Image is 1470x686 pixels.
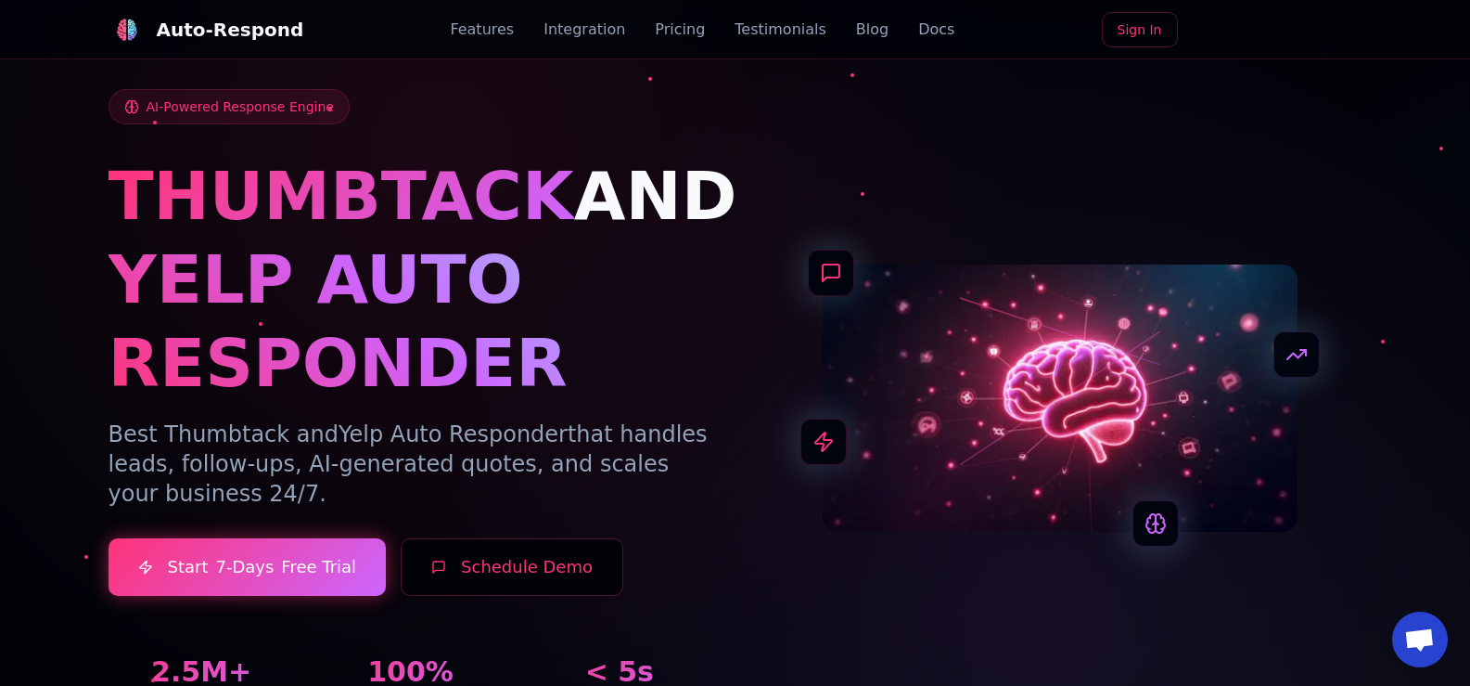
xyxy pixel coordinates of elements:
a: Sign In [1102,12,1178,47]
a: Integration [543,19,625,41]
a: Open chat [1392,612,1448,667]
a: Blog [856,19,888,41]
span: 7-Days [215,554,274,580]
p: Best Thumbtack and that handles leads, follow-ups, AI-generated quotes, and scales your business ... [109,420,713,509]
img: logo.svg [116,19,138,41]
a: Start7-DaysFree Trial [109,538,387,596]
iframe: Sign in with Google Button [1183,10,1372,51]
button: Schedule Demo [401,538,623,596]
a: Pricing [655,19,705,41]
a: Auto-Respond [109,11,304,48]
a: Features [450,19,514,41]
span: Yelp Auto Responder [339,421,568,447]
a: Docs [918,19,954,41]
img: AI Neural Network Brain [823,265,1297,532]
span: AI-Powered Response Engine [147,97,334,116]
span: THUMBTACK [109,157,574,235]
span: AND [574,157,737,235]
div: Auto-Respond [157,17,304,43]
h1: YELP AUTO RESPONDER [109,238,713,405]
a: Testimonials [735,19,826,41]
